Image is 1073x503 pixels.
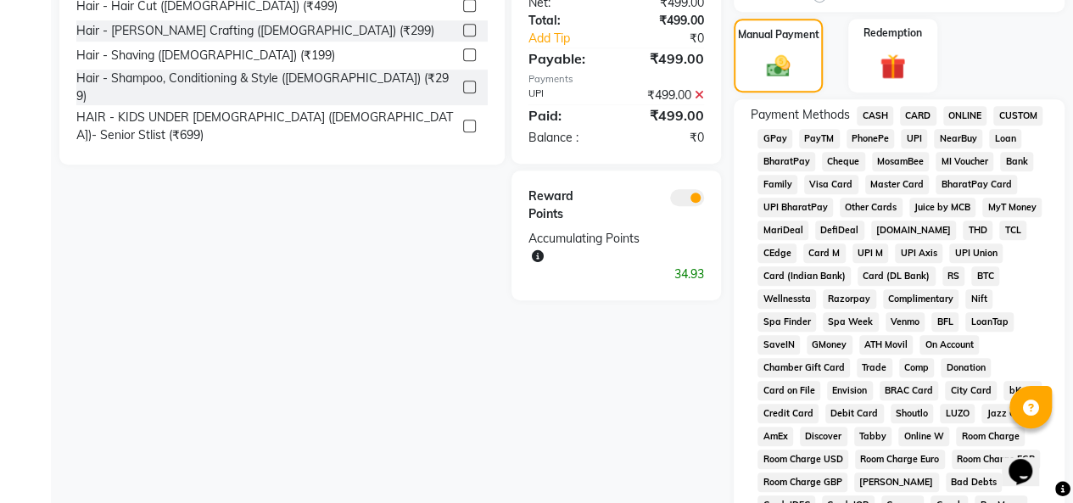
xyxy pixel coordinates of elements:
[900,106,936,126] span: CARD
[865,175,930,194] span: Master Card
[800,427,847,446] span: Discover
[952,450,1041,469] span: Room Charge EGP
[757,289,816,309] span: Wellnessta
[751,106,850,124] span: Payment Methods
[857,358,892,377] span: Trade
[880,381,939,400] span: BRAC Card
[936,175,1017,194] span: BharatPay Card
[883,289,959,309] span: Complimentary
[757,472,847,492] span: Room Charge GBP
[822,152,865,171] span: Cheque
[815,221,864,240] span: DefiDeal
[757,312,816,332] span: Spa Finder
[1002,435,1056,486] iframe: chat widget
[936,152,993,171] span: MI Voucher
[941,358,991,377] span: Donation
[965,312,1014,332] span: LoanTap
[871,221,957,240] span: [DOMAIN_NAME]
[942,266,965,286] span: RS
[859,335,914,355] span: ATH Movil
[516,187,617,223] div: Reward Points
[934,129,982,148] span: NearBuy
[76,109,456,144] div: HAIR - KIDS UNDER [DEMOGRAPHIC_DATA] ([DEMOGRAPHIC_DATA])- Senior Stlist (₹699)
[855,450,945,469] span: Room Charge Euro
[825,404,884,423] span: Debit Card
[516,12,617,30] div: Total:
[854,427,892,446] span: Tabby
[757,221,808,240] span: MariDeal
[965,289,992,309] span: Nift
[757,243,796,263] span: CEdge
[981,404,1036,423] span: Jazz Cash
[516,30,633,48] a: Add Tip
[989,129,1021,148] span: Loan
[738,27,819,42] label: Manual Payment
[898,427,949,446] span: Online W
[1000,152,1033,171] span: Bank
[757,266,851,286] span: Card (Indian Bank)
[946,472,1003,492] span: Bad Debts
[1003,381,1042,400] span: bKash
[616,48,717,69] div: ₹499.00
[901,129,927,148] span: UPI
[757,404,819,423] span: Credit Card
[857,106,893,126] span: CASH
[872,152,930,171] span: MosamBee
[633,30,717,48] div: ₹0
[872,51,914,82] img: _gift.svg
[757,381,820,400] span: Card on File
[945,381,997,400] span: City Card
[516,48,617,69] div: Payable:
[803,243,846,263] span: Card M
[854,472,939,492] span: [PERSON_NAME]
[757,358,850,377] span: Chamber Gift Card
[616,12,717,30] div: ₹499.00
[823,289,876,309] span: Razorpay
[516,129,617,147] div: Balance :
[616,105,717,126] div: ₹499.00
[943,106,987,126] span: ONLINE
[759,53,798,80] img: _cash.svg
[919,335,979,355] span: On Account
[76,70,456,105] div: Hair - Shampoo, Conditioning & Style ([DEMOGRAPHIC_DATA]) (₹299)
[982,198,1042,217] span: MyT Money
[757,450,848,469] span: Room Charge USD
[757,198,833,217] span: UPI BharatPay
[852,243,889,263] span: UPI M
[886,312,925,332] span: Venmo
[757,175,797,194] span: Family
[840,198,903,217] span: Other Cards
[757,129,792,148] span: GPay
[949,243,1003,263] span: UPI Union
[993,106,1042,126] span: CUSTOM
[823,312,879,332] span: Spa Week
[956,427,1025,446] span: Room Charge
[516,105,617,126] div: Paid:
[895,243,942,263] span: UPI Axis
[863,25,922,41] label: Redemption
[899,358,935,377] span: Comp
[76,22,434,40] div: Hair - [PERSON_NAME] Crafting ([DEMOGRAPHIC_DATA]) (₹299)
[847,129,895,148] span: PhonePe
[76,47,335,64] div: Hair - Shaving ([DEMOGRAPHIC_DATA]) (₹199)
[799,129,840,148] span: PayTM
[891,404,934,423] span: Shoutlo
[757,152,815,171] span: BharatPay
[963,221,992,240] span: THD
[931,312,958,332] span: BFL
[909,198,976,217] span: Juice by MCB
[516,87,617,104] div: UPI
[757,335,800,355] span: SaveIN
[516,230,667,265] div: Accumulating Points
[858,266,936,286] span: Card (DL Bank)
[516,265,717,283] div: 34.93
[827,381,873,400] span: Envision
[804,175,858,194] span: Visa Card
[940,404,975,423] span: LUZO
[971,266,999,286] span: BTC
[616,87,717,104] div: ₹499.00
[528,72,704,87] div: Payments
[999,221,1026,240] span: TCL
[757,427,793,446] span: AmEx
[616,129,717,147] div: ₹0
